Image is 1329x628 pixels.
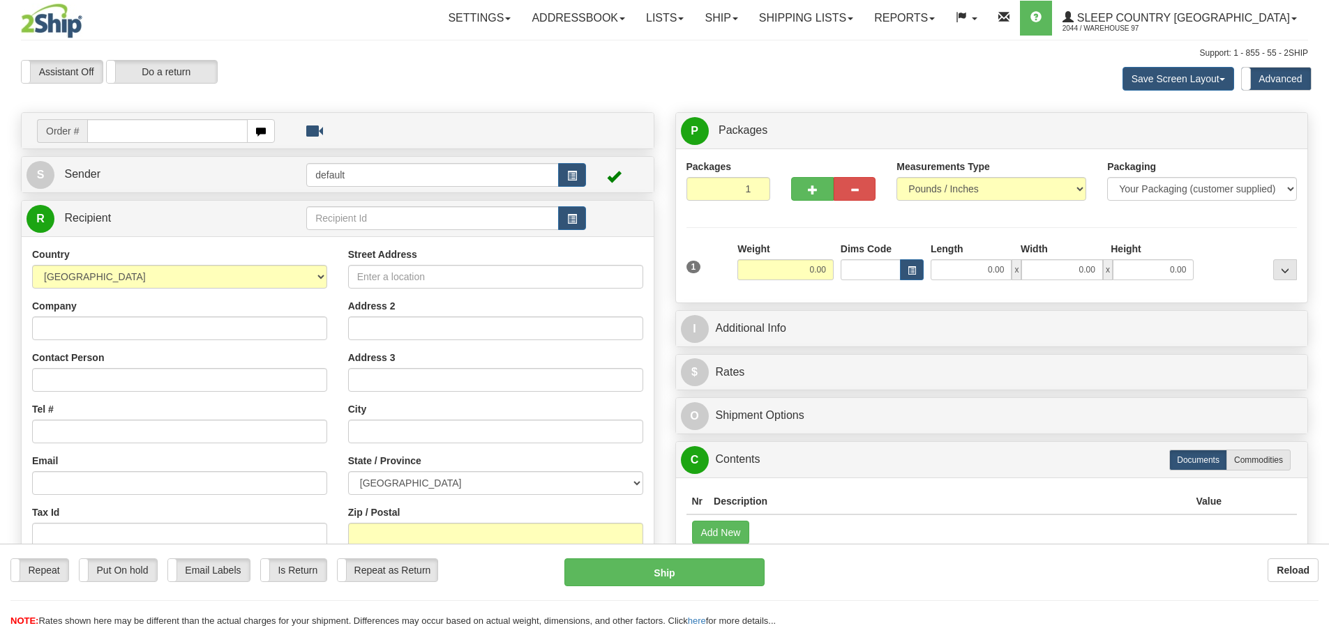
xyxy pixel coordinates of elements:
a: here [688,615,706,626]
span: 2044 / Warehouse 97 [1063,22,1167,36]
label: Do a return [107,61,217,83]
label: Advanced [1242,68,1311,90]
a: Lists [636,1,694,36]
a: S Sender [27,160,306,189]
span: O [681,402,709,430]
label: Contact Person [32,351,104,365]
a: P Packages [681,116,1303,145]
div: ... [1273,259,1297,280]
img: logo2044.jpg [21,3,82,38]
label: State / Province [348,454,421,468]
iframe: chat widget [1297,243,1328,385]
b: Reload [1277,565,1309,576]
a: OShipment Options [681,401,1303,430]
span: S [27,161,54,189]
label: Repeat [11,559,68,581]
label: Length [931,242,963,256]
span: Sender [64,168,100,180]
input: Enter a location [348,265,643,289]
span: Recipient [64,212,111,224]
label: Width [1021,242,1048,256]
a: Reports [864,1,945,36]
button: Reload [1268,558,1319,582]
label: Weight [737,242,769,256]
input: Recipient Id [306,206,559,230]
th: Nr [686,489,709,514]
a: IAdditional Info [681,314,1303,343]
span: Order # [37,119,87,143]
span: 1 [686,261,701,273]
label: Company [32,299,77,313]
button: Add New [692,521,750,544]
a: Ship [694,1,748,36]
label: Commodities [1226,450,1291,470]
label: Dims Code [841,242,892,256]
span: Sleep Country [GEOGRAPHIC_DATA] [1074,12,1290,24]
a: R Recipient [27,204,276,233]
label: Documents [1169,450,1227,470]
span: x [1103,259,1113,280]
button: Ship [564,558,765,586]
span: R [27,205,54,233]
th: Description [708,489,1190,514]
span: NOTE: [10,615,38,626]
input: Sender Id [306,163,559,187]
th: Value [1190,489,1227,514]
label: Packaging [1107,160,1156,174]
label: Tel # [32,402,54,416]
label: Repeat as Return [338,559,437,581]
label: Address 3 [348,351,396,365]
label: Zip / Postal [348,505,400,519]
label: Measurements Type [896,160,990,174]
label: Height [1111,242,1141,256]
label: Email [32,454,58,468]
div: Support: 1 - 855 - 55 - 2SHIP [21,47,1308,59]
span: x [1012,259,1021,280]
a: Addressbook [521,1,636,36]
label: Email Labels [168,559,250,581]
button: Save Screen Layout [1122,67,1234,91]
label: Street Address [348,247,417,261]
label: Tax Id [32,505,59,519]
a: Shipping lists [749,1,864,36]
span: C [681,446,709,474]
label: City [348,402,366,416]
label: Address 2 [348,299,396,313]
span: P [681,117,709,145]
span: I [681,315,709,343]
label: Packages [686,160,732,174]
span: Packages [719,124,767,136]
a: $Rates [681,358,1303,387]
a: CContents [681,445,1303,474]
label: Is Return [261,559,326,581]
label: Put On hold [80,559,157,581]
a: Sleep Country [GEOGRAPHIC_DATA] 2044 / Warehouse 97 [1052,1,1307,36]
label: Country [32,247,70,261]
a: Settings [437,1,521,36]
span: $ [681,358,709,386]
label: Assistant Off [22,61,103,83]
